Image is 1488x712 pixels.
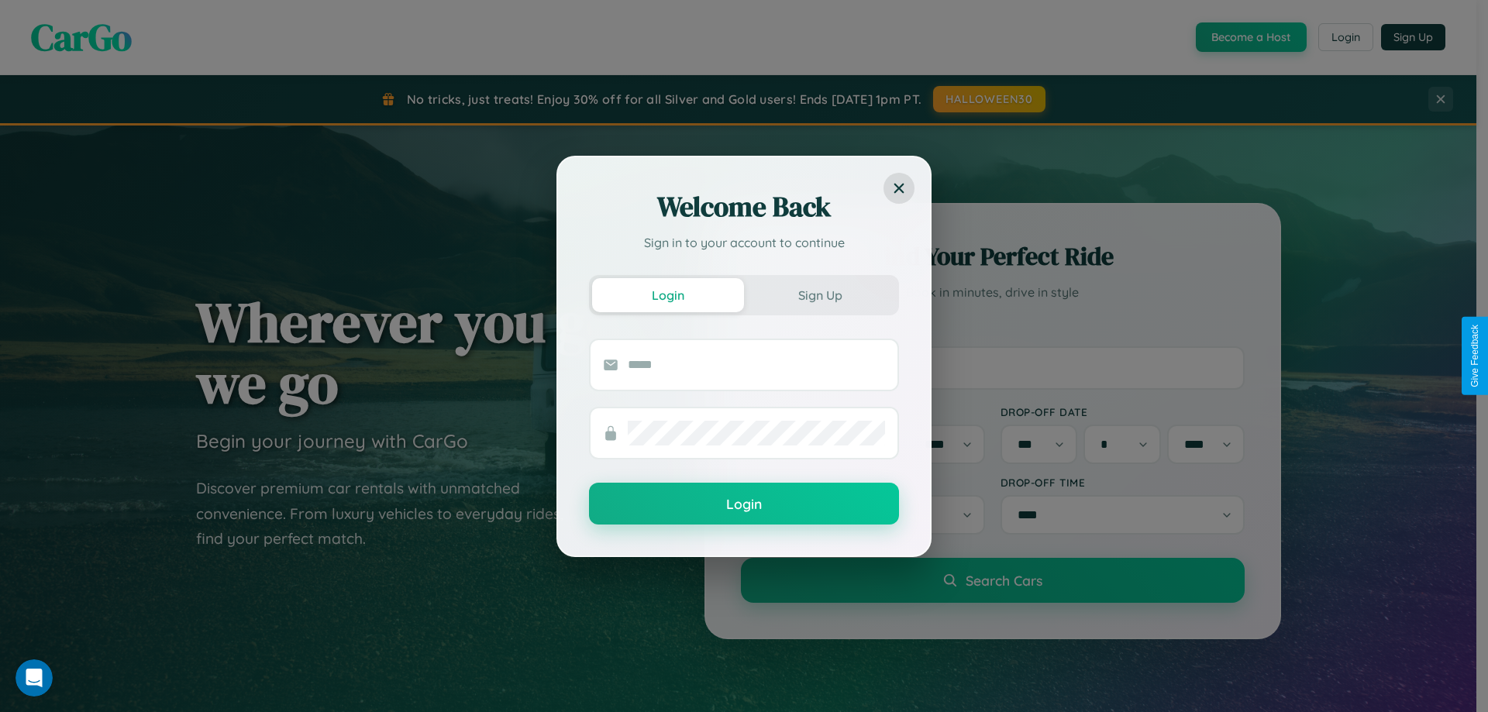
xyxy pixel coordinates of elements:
[1469,325,1480,387] div: Give Feedback
[589,233,899,252] p: Sign in to your account to continue
[15,659,53,697] iframe: Intercom live chat
[589,188,899,225] h2: Welcome Back
[592,278,744,312] button: Login
[744,278,896,312] button: Sign Up
[589,483,899,525] button: Login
